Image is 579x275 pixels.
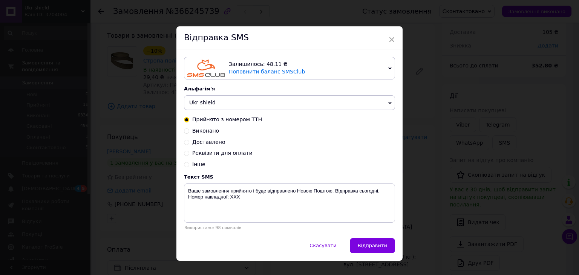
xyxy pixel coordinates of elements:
span: Інше [192,161,205,167]
span: × [388,33,395,46]
span: Прийнято з номером ТТН [192,116,262,122]
span: Виконано [192,128,219,134]
span: Доставлено [192,139,225,145]
div: Використано: 98 символів [184,225,395,230]
button: Скасувати [302,238,344,253]
span: Реквізити для оплати [192,150,253,156]
div: Текст SMS [184,174,395,180]
span: Скасувати [309,243,336,248]
span: Ukr shield [189,99,216,105]
div: Відправка SMS [176,26,403,49]
textarea: Ваше замовлення прийнято і буде відправлено Новою Поштою. Відправка сьогодні. Номер накладної: XXX [184,183,395,223]
span: Альфа-ім'я [184,86,215,92]
a: Поповнити баланс SMSClub [229,69,305,75]
span: Відправити [358,243,387,248]
button: Відправити [350,238,395,253]
div: Залишилось: 48.11 ₴ [229,61,385,68]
